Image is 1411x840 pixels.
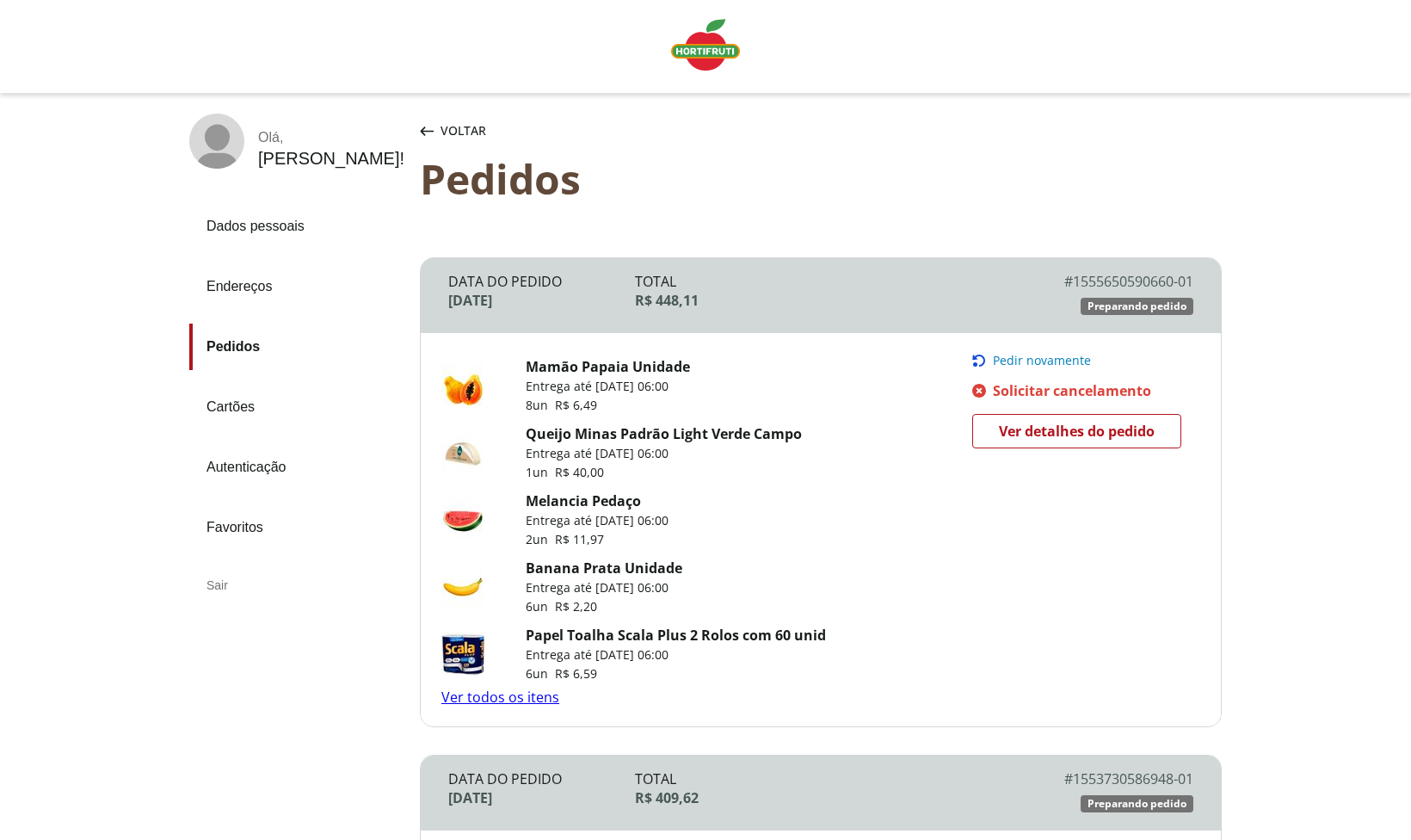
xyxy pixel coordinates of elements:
span: R$ 6,59 [555,665,597,682]
span: 6 un [526,665,555,682]
span: Ver detalhes do pedido [999,418,1155,444]
a: Queijo Minas Padrão Light Verde Campo [526,424,802,443]
span: Voltar [441,122,486,139]
div: R$ 448,11 [635,291,1007,310]
img: Queijo Minas Padrão Light Verde Campo [441,431,484,474]
div: [PERSON_NAME] ! [258,149,404,169]
a: Mamão Papaia Unidade [526,357,690,376]
p: Entrega até [DATE] 06:00 [526,512,669,529]
a: Cartões [189,384,406,430]
p: Entrega até [DATE] 06:00 [526,646,826,664]
a: Ver detalhes do pedido [972,414,1181,448]
span: R$ 11,97 [555,531,604,547]
button: Voltar [416,114,490,148]
span: 1 un [526,464,555,480]
img: Banana Prata Unidade [441,565,484,608]
div: Sair [189,565,406,606]
div: Total [635,769,1007,788]
div: Olá , [258,130,404,145]
span: 2 un [526,531,555,547]
span: Preparando pedido [1088,797,1186,811]
span: 6 un [526,598,555,615]
button: Pedir novamente [972,354,1192,367]
a: Pedidos [189,324,406,370]
a: Banana Prata Unidade [526,559,682,577]
a: Autenticação [189,444,406,491]
a: Endereços [189,263,406,310]
span: Solicitar cancelamento [993,381,1151,400]
a: Ver todos os itens [441,688,559,707]
div: Pedidos [420,155,1222,202]
img: Mamão Papaia Unidade [441,364,484,407]
span: R$ 6,49 [555,397,597,413]
div: [DATE] [448,788,635,807]
span: Preparando pedido [1088,300,1186,313]
a: Logo [664,12,747,81]
p: Entrega até [DATE] 06:00 [526,445,802,462]
img: Melancia Pedaço [441,498,484,541]
div: # 1553730586948-01 [1007,769,1194,788]
div: [DATE] [448,291,635,310]
p: Entrega até [DATE] 06:00 [526,378,690,395]
span: R$ 40,00 [555,464,604,480]
span: R$ 2,20 [555,598,597,615]
div: Data do Pedido [448,272,635,291]
a: Papel Toalha Scala Plus 2 Rolos com 60 unid [526,626,826,645]
div: # 1555650590660-01 [1007,272,1194,291]
span: 8 un [526,397,555,413]
a: Melancia Pedaço [526,491,641,510]
a: Solicitar cancelamento [972,381,1192,400]
a: Dados pessoais [189,203,406,250]
a: Favoritos [189,504,406,551]
div: R$ 409,62 [635,788,1007,807]
div: Total [635,272,1007,291]
div: Data do Pedido [448,769,635,788]
img: Papel Toalha Scala Plus 2 Rolos com 60 unid [441,633,484,676]
img: Logo [671,19,740,71]
p: Entrega até [DATE] 06:00 [526,579,682,596]
span: Pedir novamente [993,354,1091,367]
